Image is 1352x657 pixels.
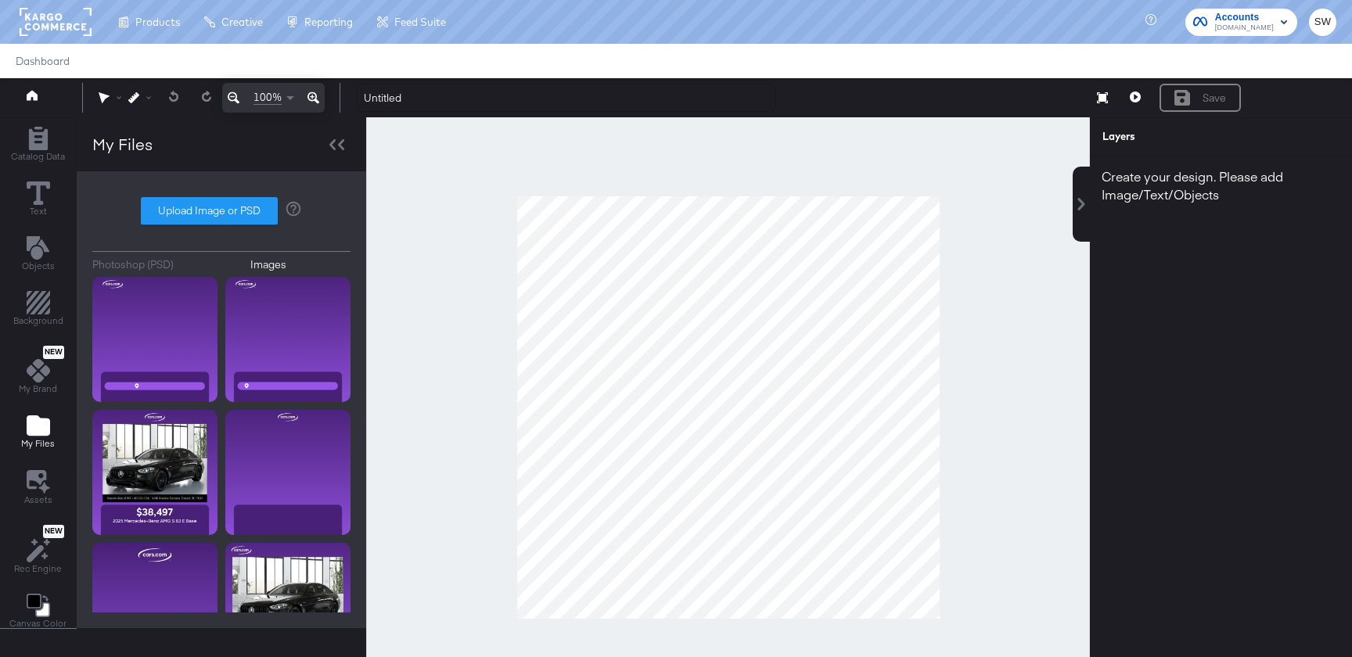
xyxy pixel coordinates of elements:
button: Assets [15,465,62,511]
span: My Files [21,437,55,450]
button: Add Rectangle [4,288,73,332]
span: Accounts [1215,9,1274,26]
span: Assets [24,494,52,506]
span: Reporting [304,16,353,28]
button: SW [1309,9,1336,36]
span: Background [13,314,63,327]
span: Canvas Color [9,617,67,630]
button: Text [17,178,59,222]
div: Photoshop (PSD) [92,257,174,272]
div: Layers [1102,129,1262,144]
div: My Files [92,133,153,156]
button: Images [250,257,351,272]
button: Accounts[DOMAIN_NAME] [1185,9,1297,36]
span: Products [135,16,180,28]
span: SW [1315,13,1330,31]
span: My Brand [19,382,57,395]
span: New [43,347,64,357]
button: NewRec Engine [5,521,71,580]
span: Feed Suite [394,16,446,28]
span: Creative [221,16,263,28]
div: Images [250,257,286,272]
span: [DOMAIN_NAME] [1215,22,1274,34]
span: Text [30,205,47,217]
a: Dashboard [16,55,70,67]
span: Rec Engine [14,562,62,575]
span: Catalog Data [11,150,65,163]
span: Objects [22,260,55,272]
button: NewMy Brand [9,343,67,400]
button: Add Text [13,232,64,277]
button: Add Files [12,411,64,455]
span: New [43,526,64,537]
div: Create your design. Please add Image/Text/Objects [1090,156,1352,214]
span: 100% [253,90,282,105]
button: Photoshop (PSD) [92,257,239,272]
button: Add Rectangle [2,123,74,167]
